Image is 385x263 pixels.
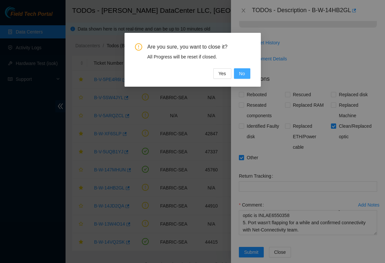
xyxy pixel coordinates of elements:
[213,68,231,79] button: Yes
[239,70,245,77] span: No
[147,43,250,51] span: Are you sure, you want to close it?
[219,70,226,77] span: Yes
[135,43,142,51] span: exclamation-circle
[147,53,250,60] div: All Progress will be reset if closed.
[234,68,250,79] button: No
